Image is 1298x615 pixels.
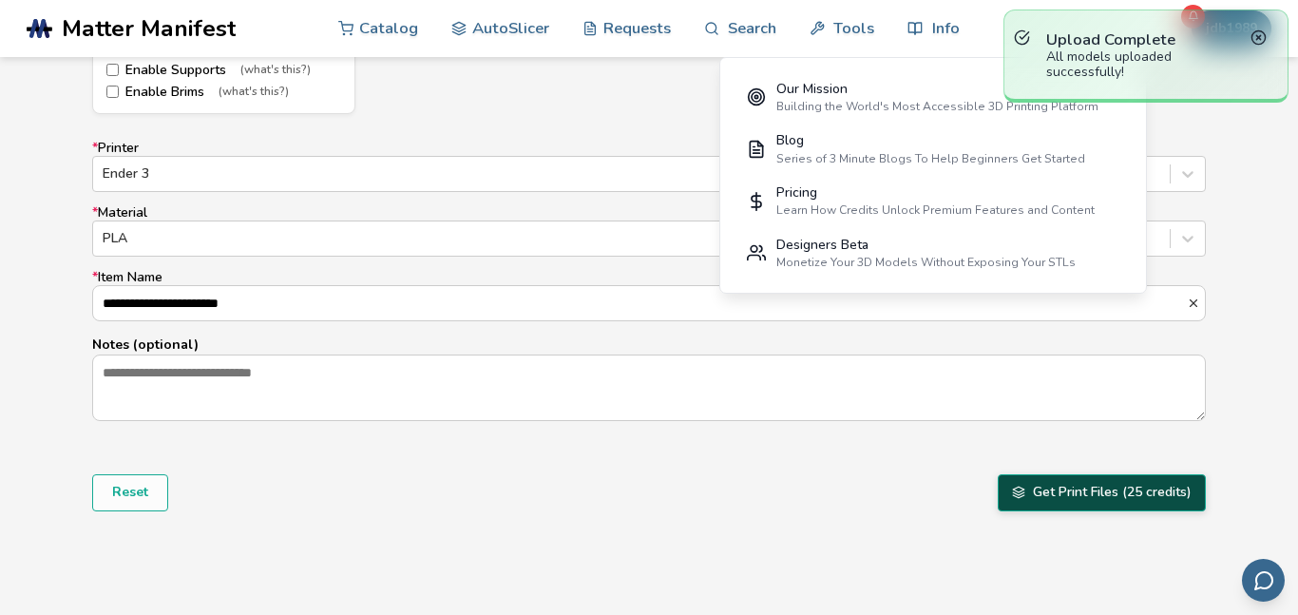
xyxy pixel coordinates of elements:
[93,356,1205,420] textarea: Notes (optional)
[776,185,1095,201] div: Pricing
[92,335,1206,355] p: Notes (optional)
[1046,29,1246,49] p: Upload Complete
[776,238,1076,253] div: Designers Beta
[1187,297,1205,310] button: *Item Name
[734,71,1133,124] a: Our MissionBuilding the World's Most Accessible 3D Printing Platform
[106,64,119,76] input: Enable Supports(what's this?)
[734,175,1133,227] a: PricingLearn How Credits Unlock Premium Features and Content
[106,86,119,98] input: Enable Brims(what's this?)
[219,86,289,99] span: (what's this?)
[92,270,1206,321] label: Item Name
[734,124,1133,176] a: BlogSeries of 3 Minute Blogs To Help Beginners Get Started
[92,141,1206,192] label: Printer
[734,227,1133,279] a: Designers BetaMonetize Your 3D Models Without Exposing Your STLs
[92,474,168,510] button: Reset
[106,63,341,78] label: Enable Supports
[106,85,341,100] label: Enable Brims
[1046,49,1246,80] div: All models uploaded successfully!
[776,152,1085,165] div: Series of 3 Minute Blogs To Help Beginners Get Started
[776,82,1098,97] div: Our Mission
[62,15,236,42] span: Matter Manifest
[776,133,1085,148] div: Blog
[93,286,1187,320] input: *Item Name
[92,205,1206,257] label: Material
[776,100,1098,113] div: Building the World's Most Accessible 3D Printing Platform
[998,474,1206,510] button: Get Print Files (25 credits)
[1242,559,1285,602] button: Send feedback via email
[776,256,1076,269] div: Monetize Your 3D Models Without Exposing Your STLs
[776,203,1095,217] div: Learn How Credits Unlock Premium Features and Content
[240,64,311,77] span: (what's this?)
